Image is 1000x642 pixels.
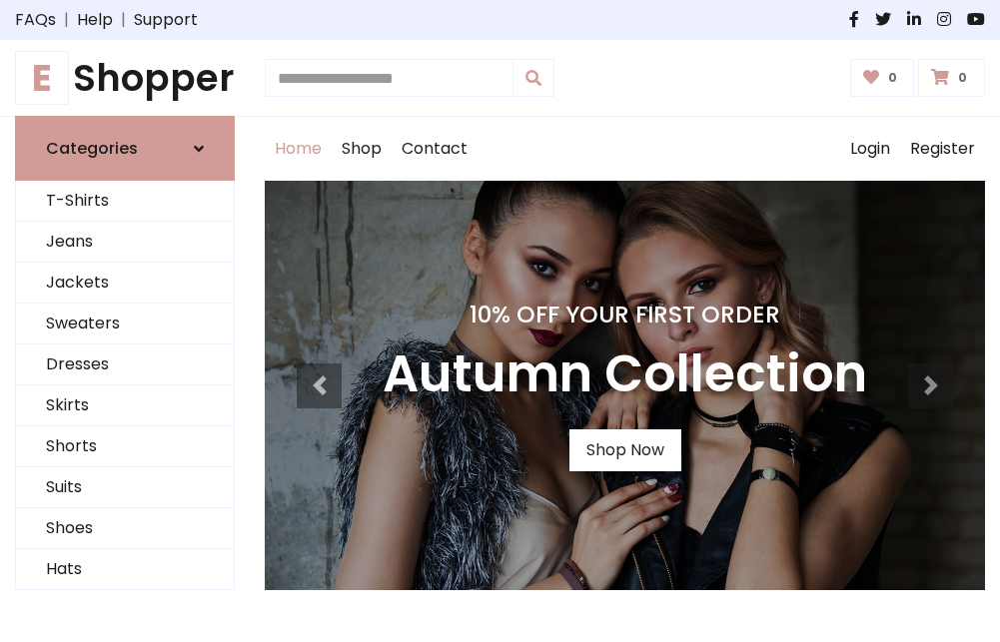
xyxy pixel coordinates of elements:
[46,139,138,158] h6: Categories
[265,117,332,181] a: Home
[15,56,235,100] a: EShopper
[918,59,985,97] a: 0
[15,116,235,181] a: Categories
[16,508,234,549] a: Shoes
[16,549,234,590] a: Hats
[16,181,234,222] a: T-Shirts
[16,304,234,344] a: Sweaters
[953,69,972,87] span: 0
[113,8,134,32] span: |
[900,117,985,181] a: Register
[16,344,234,385] a: Dresses
[16,467,234,508] a: Suits
[15,56,235,100] h1: Shopper
[134,8,198,32] a: Support
[332,117,392,181] a: Shop
[16,426,234,467] a: Shorts
[56,8,77,32] span: |
[15,8,56,32] a: FAQs
[850,59,915,97] a: 0
[392,117,478,181] a: Contact
[77,8,113,32] a: Help
[569,429,681,471] a: Shop Now
[16,263,234,304] a: Jackets
[383,301,867,328] h4: 10% Off Your First Order
[15,51,69,105] span: E
[16,222,234,263] a: Jeans
[383,344,867,405] h3: Autumn Collection
[840,117,900,181] a: Login
[16,385,234,426] a: Skirts
[883,69,902,87] span: 0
